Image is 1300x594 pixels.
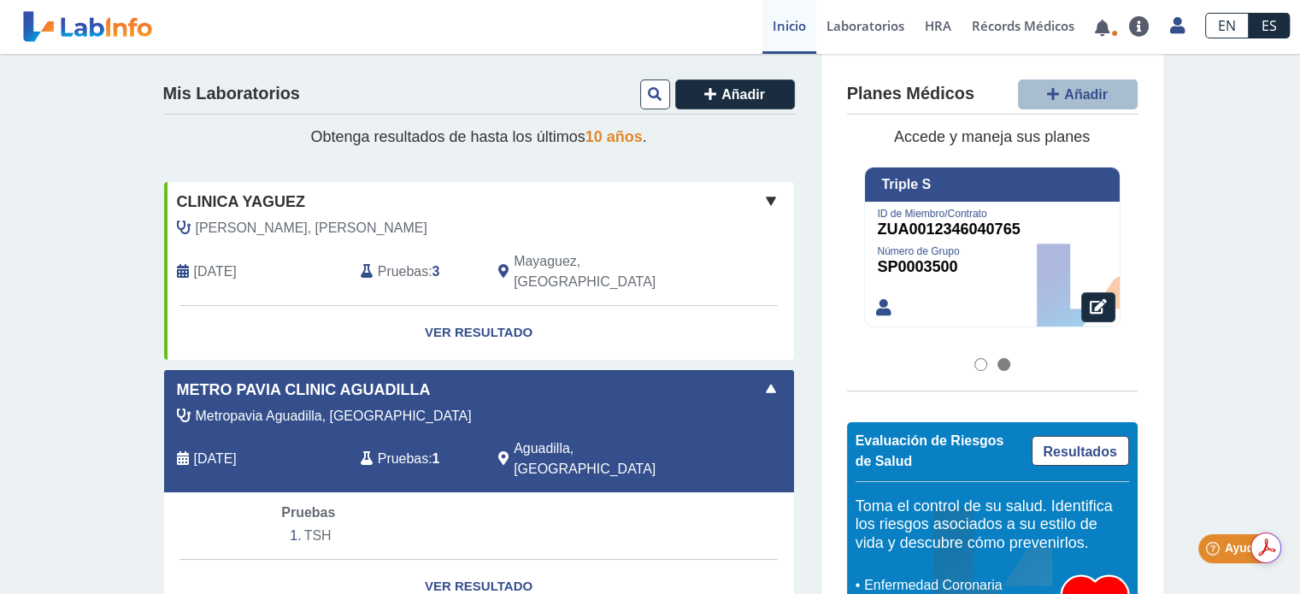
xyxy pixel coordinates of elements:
[281,523,675,549] li: TSH
[856,497,1129,553] h5: Toma el control de su salud. Identifica los riesgos asociados a su estilo de vida y descubre cómo...
[1064,87,1108,102] span: Añadir
[177,191,305,214] span: Clinica Yaguez
[1018,79,1138,109] button: Añadir
[585,128,643,145] span: 10 años
[1148,527,1281,575] iframe: Help widget launcher
[847,84,974,104] h4: Planes Médicos
[194,449,237,469] span: 2025-09-17
[856,433,1004,468] span: Evaluación de Riesgos de Salud
[194,262,237,282] span: 2024-02-23
[348,251,485,292] div: :
[925,17,951,34] span: HRA
[348,438,485,479] div: :
[1032,436,1129,466] a: Resultados
[721,87,765,102] span: Añadir
[432,264,440,279] b: 3
[164,306,794,360] a: Ver Resultado
[378,262,428,282] span: Pruebas
[281,505,335,520] span: Pruebas
[432,451,440,466] b: 1
[514,251,703,292] span: Mayaguez, PR
[163,84,300,104] h4: Mis Laboratorios
[196,218,427,238] span: Badillo Torres, David
[1249,13,1290,38] a: ES
[675,79,795,109] button: Añadir
[894,128,1090,145] span: Accede y maneja sus planes
[1205,13,1249,38] a: EN
[177,379,431,402] span: Metro Pavia Clinic Aguadilla
[378,449,428,469] span: Pruebas
[514,438,703,479] span: Aguadilla, PR
[196,406,472,426] span: Metropavia Aguadilla, Laborato
[310,128,646,145] span: Obtenga resultados de hasta los últimos .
